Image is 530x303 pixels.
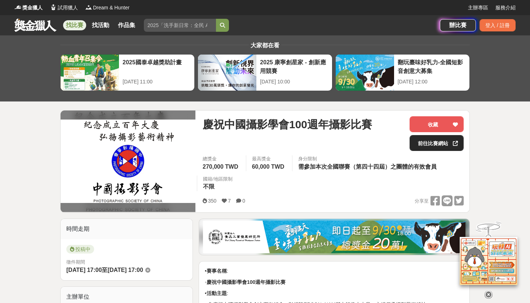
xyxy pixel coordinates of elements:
div: [DATE] 10:00 [260,78,328,86]
span: 350 [208,198,216,204]
img: d2146d9a-e6f6-4337-9592-8cefde37ba6b.png [460,237,517,285]
div: [DATE] 12:00 [398,78,466,86]
span: 270,000 TWD [203,164,238,170]
a: 找活動 [89,20,112,30]
span: 慶祝中國攝影學會100週年攝影比賽 [203,116,372,133]
span: 分享至 [415,196,429,207]
span: [DATE] 17:00 [107,267,143,273]
strong: 慶祝中國攝影學會100週年攝影比賽 [207,279,286,285]
img: Logo [85,4,92,11]
a: LogoDream & Hunter [85,4,129,12]
span: 獎金獵人 [22,4,43,12]
img: 1c81a89c-c1b3-4fd6-9c6e-7d29d79abef5.jpg [203,221,465,253]
p: • : [205,267,464,275]
a: Logo試用獵人 [50,4,78,12]
a: 服務介紹 [495,4,516,12]
a: 2025國泰卓越獎助計畫[DATE] 11:00 [60,54,195,91]
a: 主辦專區 [468,4,488,12]
span: 總獎金 [203,155,240,163]
a: 辦比賽 [440,19,476,31]
span: 最高獎金 [252,155,286,163]
span: 試用獵人 [58,4,78,12]
strong: 活動主題 [207,290,227,296]
a: 前往比賽網站 [410,135,464,151]
div: 身分限制 [298,155,438,163]
div: 2025 康寧創星家 - 創新應用競賽 [260,58,328,74]
img: Logo [50,4,57,11]
span: 7 [228,198,231,204]
a: 找比賽 [63,20,86,30]
a: 作品集 [115,20,138,30]
div: 翻玩臺味好乳力-全國短影音創意大募集 [398,58,466,74]
span: 大家都在看 [249,42,281,48]
a: Logo獎金獵人 [14,4,43,12]
p: • : [205,290,464,297]
span: 0 [242,198,245,204]
a: 2025 康寧創星家 - 創新應用競賽[DATE] 10:00 [198,54,332,91]
div: [DATE] 11:00 [123,78,191,86]
a: 翻玩臺味好乳力-全國短影音創意大募集[DATE] 12:00 [335,54,470,91]
span: 投稿中 [66,245,94,254]
strong: 賽事名稱 [207,268,227,274]
img: Logo [14,4,22,11]
span: 需參加本次全國聯賽（第四十四屆）之團體的有效會員 [298,164,437,170]
span: 60,000 TWD [252,164,284,170]
img: Cover Image [61,120,195,203]
span: 不限 [203,183,215,190]
div: 登入 / 註冊 [480,19,516,31]
button: 收藏 [410,116,464,132]
input: 2025「洗手新日常：全民 ALL IN」洗手歌全台徵選 [144,19,216,32]
span: 至 [102,267,107,273]
span: Dream & Hunter [93,4,129,12]
div: 2025國泰卓越獎助計畫 [123,58,191,74]
span: 徵件期間 [66,259,85,265]
span: [DATE] 17:00 [66,267,102,273]
p: ◦ [205,278,464,286]
div: 國籍/地區限制 [203,176,233,183]
div: 時間走期 [61,219,193,239]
